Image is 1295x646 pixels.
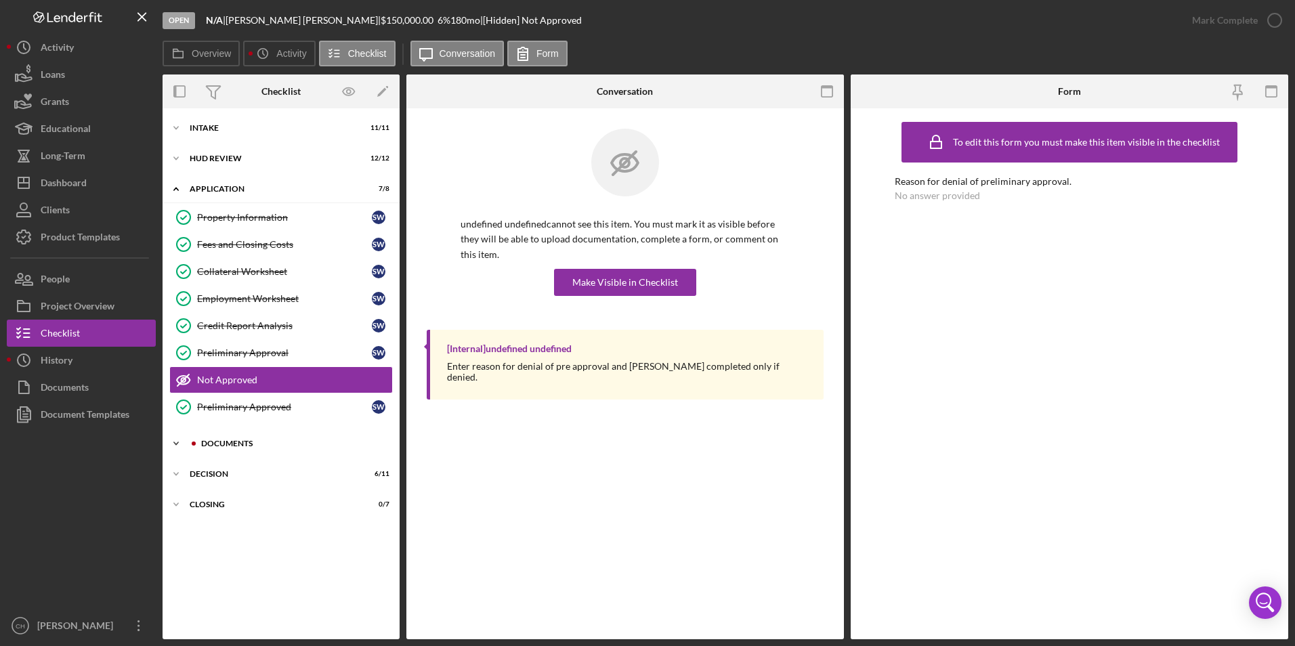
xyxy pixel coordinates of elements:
[206,15,226,26] div: |
[190,185,356,193] div: Application
[163,12,195,29] div: Open
[7,61,156,88] button: Loans
[41,320,80,350] div: Checklist
[169,231,393,258] a: Fees and Closing CostsSW
[7,401,156,428] button: Document Templates
[197,374,392,385] div: Not Approved
[895,190,980,201] div: No answer provided
[372,211,385,224] div: S W
[7,320,156,347] button: Checklist
[197,320,372,331] div: Credit Report Analysis
[190,154,356,163] div: HUD Review
[41,401,129,431] div: Document Templates
[197,266,372,277] div: Collateral Worksheet
[7,374,156,401] a: Documents
[41,115,91,146] div: Educational
[243,41,315,66] button: Activity
[447,361,810,383] div: Enter reason for denial of pre approval and [PERSON_NAME] completed only if denied.
[7,196,156,223] button: Clients
[192,48,231,59] label: Overview
[276,48,306,59] label: Activity
[7,347,156,374] button: History
[7,169,156,196] button: Dashboard
[16,622,25,630] text: CH
[41,293,114,323] div: Project Overview
[319,41,396,66] button: Checklist
[365,470,389,478] div: 6 / 11
[34,612,122,643] div: [PERSON_NAME]
[480,15,582,26] div: | [Hidden] Not Approved
[348,48,387,59] label: Checklist
[7,88,156,115] button: Grants
[41,169,87,200] div: Dashboard
[41,142,85,173] div: Long-Term
[41,88,69,119] div: Grants
[41,34,74,64] div: Activity
[365,124,389,132] div: 11 / 11
[1249,586,1281,619] div: Open Intercom Messenger
[169,312,393,339] a: Credit Report AnalysisSW
[372,238,385,251] div: S W
[169,204,393,231] a: Property InformationSW
[372,292,385,305] div: S W
[381,15,438,26] div: $150,000.00
[447,343,572,354] div: [Internal] undefined undefined
[41,374,89,404] div: Documents
[41,61,65,91] div: Loans
[41,347,72,377] div: History
[895,176,1245,187] div: Reason for denial of preliminary approval.
[169,366,393,393] a: Not Approved
[372,400,385,414] div: S W
[7,265,156,293] button: People
[1192,7,1258,34] div: Mark Complete
[365,154,389,163] div: 12 / 12
[7,34,156,61] button: Activity
[372,265,385,278] div: S W
[7,115,156,142] button: Educational
[261,86,301,97] div: Checklist
[597,86,653,97] div: Conversation
[163,41,240,66] button: Overview
[7,612,156,639] button: CH[PERSON_NAME]
[7,223,156,251] button: Product Templates
[365,185,389,193] div: 7 / 8
[41,196,70,227] div: Clients
[507,41,568,66] button: Form
[190,470,356,478] div: Decision
[554,269,696,296] button: Make Visible in Checklist
[169,339,393,366] a: Preliminary ApprovalSW
[206,14,223,26] b: N/A
[953,137,1220,148] div: To edit this form you must make this item visible in the checklist
[7,293,156,320] button: Project Overview
[7,142,156,169] button: Long-Term
[169,285,393,312] a: Employment WorksheetSW
[169,393,393,421] a: Preliminary ApprovedSW
[226,15,381,26] div: [PERSON_NAME] [PERSON_NAME] |
[572,269,678,296] div: Make Visible in Checklist
[1179,7,1288,34] button: Mark Complete
[410,41,505,66] button: Conversation
[440,48,496,59] label: Conversation
[201,439,383,448] div: Documents
[372,319,385,332] div: S W
[190,124,356,132] div: Intake
[365,500,389,509] div: 0 / 7
[197,347,372,358] div: Preliminary Approval
[41,265,70,296] div: People
[197,239,372,250] div: Fees and Closing Costs
[41,223,120,254] div: Product Templates
[169,258,393,285] a: Collateral WorksheetSW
